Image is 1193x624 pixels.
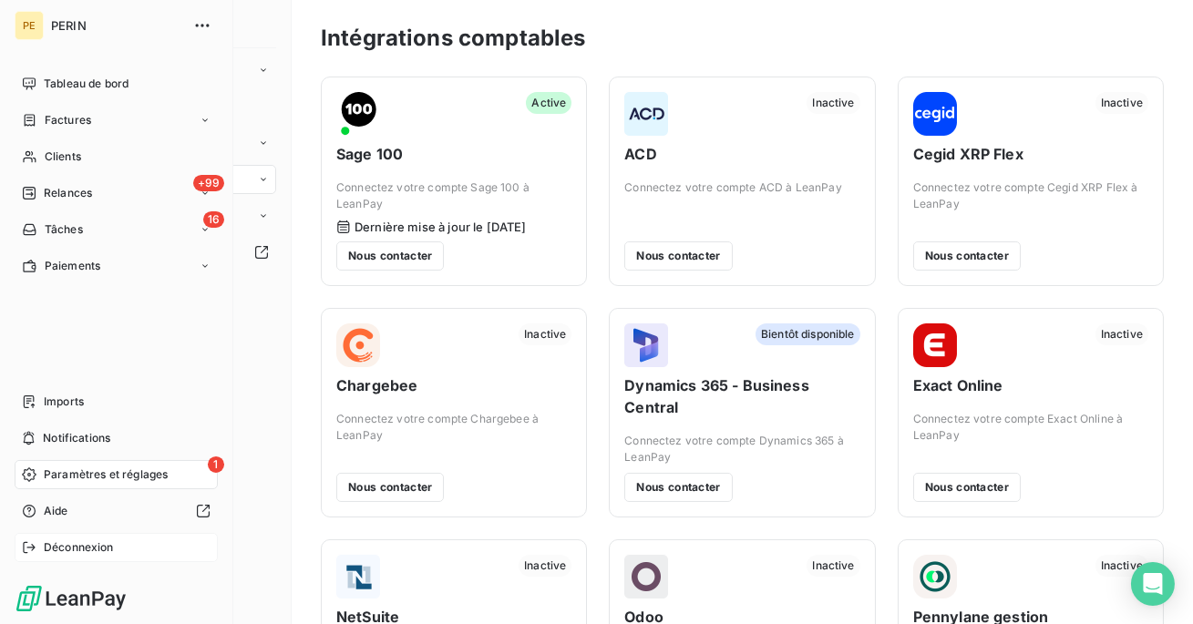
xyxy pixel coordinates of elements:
img: Pennylane gestion logo [913,555,957,598]
a: Aide [15,496,218,526]
img: Sage 100 logo [336,92,380,136]
span: Connectez votre compte Sage 100 à LeanPay [336,179,571,212]
span: Bientôt disponible [756,323,860,345]
button: Nous contacter [913,241,1021,271]
img: Cegid XRP Flex logo [913,92,957,136]
span: Inactive [1095,92,1148,114]
img: ACD logo [624,92,668,136]
span: Aide [44,503,68,519]
span: Inactive [1095,555,1148,577]
span: Inactive [1095,323,1148,345]
img: NetSuite logo [336,555,380,598]
button: Nous contacter [336,473,444,502]
span: Imports [44,394,84,410]
img: Exact Online logo [913,323,957,367]
span: Déconnexion [44,539,114,556]
span: Dynamics 365 - Business Central [624,374,859,418]
button: Nous contacter [624,473,732,502]
span: Connectez votre compte Cegid XRP Flex à LeanPay [913,179,1148,212]
span: Notifications [43,430,110,446]
span: Paramètres et réglages [44,466,168,483]
span: Connectez votre compte ACD à LeanPay [624,179,859,196]
span: Exact Online [913,374,1148,396]
span: +99 [193,175,224,191]
span: Connectez votre compte Dynamics 365 à LeanPay [624,433,859,465]
img: Logo LeanPay [15,584,128,613]
button: Nous contacter [336,241,444,271]
span: Cegid XRP Flex [913,143,1148,165]
span: Inactive [807,92,859,114]
span: Clients [45,148,81,165]
span: PERIN [51,18,182,33]
span: Inactive [519,323,571,345]
button: Nous contacter [913,473,1021,502]
img: Dynamics 365 - Business Central logo [624,323,668,367]
span: Chargebee [336,374,571,396]
span: Sage 100 [336,143,571,165]
span: 1 [208,456,224,473]
span: Dernière mise à jour le [DATE] [355,220,527,234]
img: Odoo logo [624,555,668,598]
span: Paiements [45,258,100,274]
span: Relances [44,185,92,201]
span: Connectez votre compte Chargebee à LeanPay [336,411,571,444]
h3: Intégrations comptables [321,22,585,55]
span: Factures [45,112,91,128]
div: PE [15,11,44,40]
span: Active [526,92,571,114]
span: Tableau de bord [44,76,129,92]
img: Chargebee logo [336,323,380,367]
div: Open Intercom Messenger [1131,562,1175,606]
span: 16 [203,211,224,228]
span: Connectez votre compte Exact Online à LeanPay [913,411,1148,444]
span: ACD [624,143,859,165]
span: Inactive [519,555,571,577]
button: Nous contacter [624,241,732,271]
span: Inactive [807,555,859,577]
span: Tâches [45,221,83,238]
